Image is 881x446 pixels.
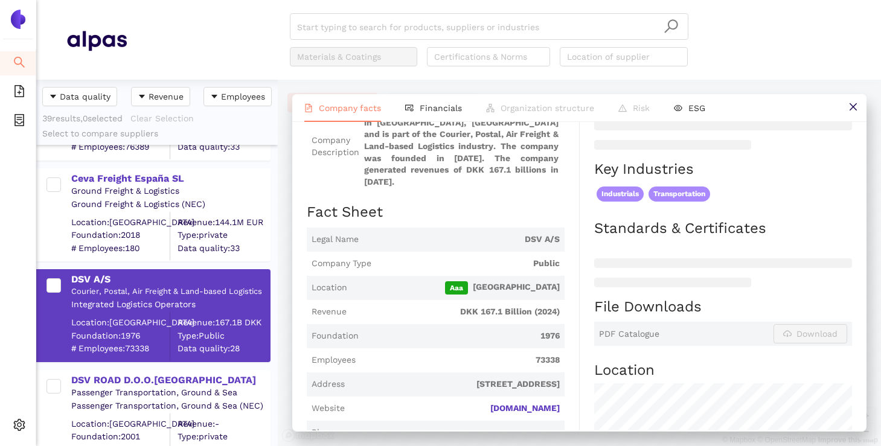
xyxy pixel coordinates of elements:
[597,186,644,202] span: Industrials
[178,242,269,254] span: Data quality: 33
[13,81,25,105] span: file-add
[71,400,269,412] div: Passenger Transportation, Ground & Sea (NEC)
[71,299,269,311] div: Integrated Logistics Operators
[594,159,852,180] h2: Key Industries
[71,418,170,430] div: Location: [GEOGRAPHIC_DATA]
[364,105,560,188] span: DSV A/S is a public company headquartered in [GEOGRAPHIC_DATA], [GEOGRAPHIC_DATA] and is part of ...
[594,218,852,239] h2: Standards & Certificates
[8,10,28,29] img: Logo
[71,387,269,399] div: Passenger Transportation, Ground & Sea
[594,360,852,381] h2: Location
[178,229,269,241] span: Type: private
[178,317,269,329] div: Revenue: 167.1B DKK
[71,330,170,342] span: Foundation: 1976
[594,297,852,317] h2: File Downloads
[599,328,659,340] span: PDF Catalogue
[649,186,710,202] span: Transportation
[71,172,269,185] div: Ceva Freight España SL
[178,418,269,430] div: Revenue: -
[664,19,679,34] span: search
[71,229,170,241] span: Foundation: 2018
[13,415,25,439] span: setting
[71,286,269,297] div: Courier, Postal, Air Freight & Land-based Logistics
[312,306,347,318] span: Revenue
[138,92,146,102] span: caret-down
[71,431,170,443] span: Foundation: 2001
[203,87,272,106] button: caret-downEmployees
[312,403,345,415] span: Website
[221,90,265,103] span: Employees
[486,104,495,112] span: apartment
[312,427,338,439] span: Phone
[352,281,560,295] span: [GEOGRAPHIC_DATA]
[319,103,381,113] span: Company facts
[364,234,560,246] span: DSV A/S
[210,92,219,102] span: caret-down
[633,103,650,113] span: Risk
[364,330,560,342] span: 1976
[60,90,111,103] span: Data quality
[49,92,57,102] span: caret-down
[178,141,269,153] span: Data quality: 33
[178,431,269,443] span: Type: private
[618,104,627,112] span: warning
[674,104,682,112] span: eye
[71,185,269,197] div: Ground Freight & Logistics
[839,94,867,121] button: close
[66,25,127,56] img: Homepage
[376,258,560,270] span: Public
[130,109,202,128] button: Clear Selection
[312,258,371,270] span: Company Type
[178,330,269,342] span: Type: Public
[71,242,170,254] span: # Employees: 180
[312,234,359,246] span: Legal Name
[178,216,269,228] div: Revenue: 144.1M EUR
[312,330,359,342] span: Foundation
[71,343,170,355] span: # Employees: 73338
[13,110,25,134] span: container
[848,102,858,112] span: close
[131,87,190,106] button: caret-downRevenue
[71,199,269,211] div: Ground Freight & Logistics (NEC)
[71,273,269,286] div: DSV A/S
[178,343,269,355] span: Data quality: 28
[360,354,560,366] span: 73338
[71,374,269,387] div: DSV ROAD D.O.O.[GEOGRAPHIC_DATA]
[71,141,170,153] span: # Employees: 76389
[312,354,356,366] span: Employees
[307,202,565,223] h2: Fact Sheet
[149,90,184,103] span: Revenue
[405,104,414,112] span: fund-view
[351,306,560,318] span: DKK 167.1 Billion (2024)
[71,216,170,228] div: Location: [GEOGRAPHIC_DATA]
[312,135,359,158] span: Company Description
[13,52,25,76] span: search
[42,87,117,106] button: caret-downData quality
[312,378,345,390] span: Address
[304,104,313,112] span: file-text
[42,128,272,140] div: Select to compare suppliers
[350,378,560,390] span: [STREET_ADDRESS]
[71,317,170,329] div: Location: [GEOGRAPHIC_DATA]
[445,281,468,295] span: Aaa
[42,113,123,123] span: 39 results, 0 selected
[688,103,705,113] span: ESG
[420,103,462,113] span: Financials
[501,103,594,113] span: Organization structure
[312,282,347,294] span: Location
